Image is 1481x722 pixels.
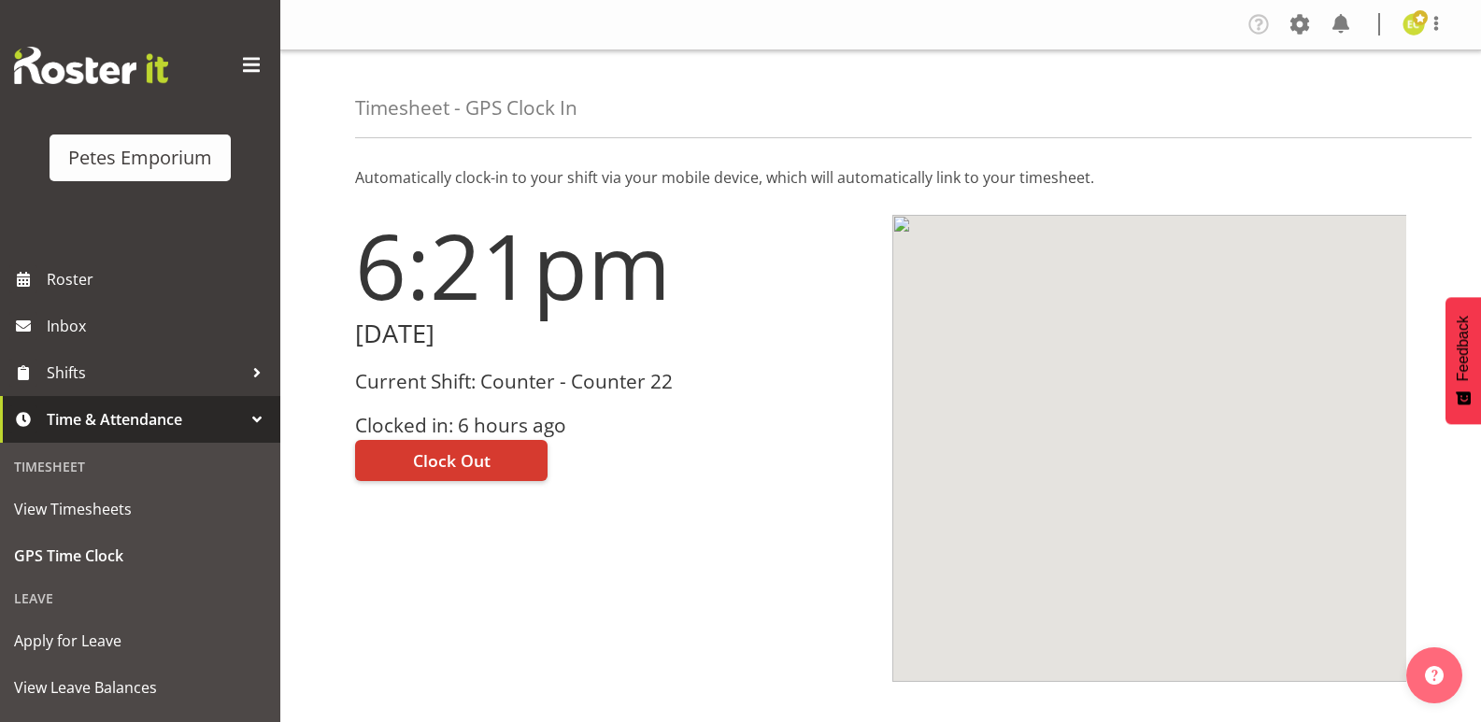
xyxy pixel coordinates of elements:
[355,440,548,481] button: Clock Out
[47,265,271,293] span: Roster
[14,673,266,701] span: View Leave Balances
[5,664,276,711] a: View Leave Balances
[355,371,870,392] h3: Current Shift: Counter - Counter 22
[5,447,276,486] div: Timesheet
[355,415,870,436] h3: Clocked in: 6 hours ago
[413,448,491,473] span: Clock Out
[1455,316,1472,381] span: Feedback
[14,627,266,655] span: Apply for Leave
[14,495,266,523] span: View Timesheets
[5,579,276,617] div: Leave
[68,144,212,172] div: Petes Emporium
[5,617,276,664] a: Apply for Leave
[47,359,243,387] span: Shifts
[355,97,577,119] h4: Timesheet - GPS Clock In
[5,486,276,532] a: View Timesheets
[355,166,1406,189] p: Automatically clock-in to your shift via your mobile device, which will automatically link to you...
[14,47,168,84] img: Rosterit website logo
[5,532,276,579] a: GPS Time Clock
[1425,666,1444,685] img: help-xxl-2.png
[47,405,243,433] span: Time & Attendance
[14,542,266,570] span: GPS Time Clock
[355,215,870,316] h1: 6:21pm
[47,312,271,340] span: Inbox
[1445,297,1481,424] button: Feedback - Show survey
[1403,13,1425,35] img: emma-croft7499.jpg
[355,319,870,348] h2: [DATE]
